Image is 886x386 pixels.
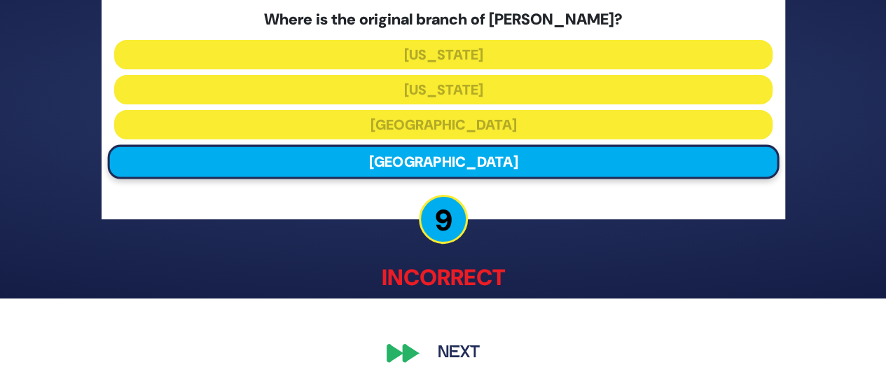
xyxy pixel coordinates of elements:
button: [US_STATE] [114,41,773,70]
button: [GEOGRAPHIC_DATA] [107,145,779,179]
p: The correct answer is: [GEOGRAPHIC_DATA] [102,298,785,312]
button: [US_STATE] [114,76,773,105]
button: [GEOGRAPHIC_DATA] [114,111,773,140]
button: Next [418,338,499,370]
p: 9 [419,195,468,244]
h5: Where is the original branch of [PERSON_NAME]? [114,11,773,29]
p: Incorrect [102,261,785,295]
